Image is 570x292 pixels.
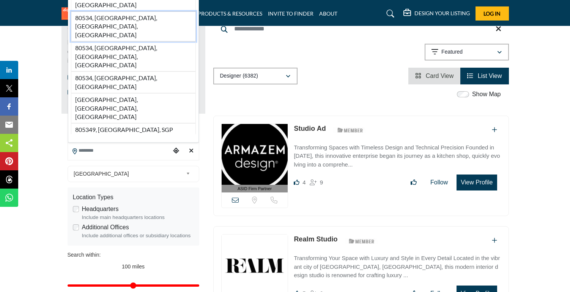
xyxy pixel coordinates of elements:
div: Followers [310,178,323,187]
li: Card View [408,68,460,84]
button: View Profile [457,175,497,190]
span: 4 [302,179,305,186]
div: Clear search location [186,143,197,159]
button: Follow [425,175,453,190]
div: Include additional offices or subsidiary locations [82,232,194,240]
div: Include main headquarters locations [82,214,194,221]
button: Featured [425,44,509,60]
li: 80534, [GEOGRAPHIC_DATA], [GEOGRAPHIC_DATA], [GEOGRAPHIC_DATA] [71,11,196,41]
span: Card View [426,73,454,79]
div: DESIGN YOUR LISTING [403,9,470,18]
i: Likes [294,179,299,185]
label: Headquarters [82,205,119,214]
span: List View [478,73,502,79]
h2: Distance Filter [68,124,107,137]
h2: ASID QUALIFIED DESIGNERS & MEMBERS [68,20,172,33]
p: Transforming Your Space with Luxury and Style in Every Detail Located in the vibrant city of [GEO... [294,254,501,280]
p: Designer (6382) [220,72,258,80]
label: Show Map [472,90,501,99]
span: 9 [320,179,323,186]
a: Add To List [492,237,497,244]
a: Search [379,8,399,20]
a: View Card [415,73,453,79]
img: ASID Members Badge Icon [333,125,367,135]
input: Search Location [68,143,170,158]
li: 80534, [GEOGRAPHIC_DATA], [GEOGRAPHIC_DATA], [GEOGRAPHIC_DATA] [71,41,196,71]
span: 100 miles [122,263,145,270]
div: Choose your current location [170,143,182,159]
a: ABOUT [319,10,337,17]
a: View List [467,73,502,79]
img: Studio Ad [222,124,288,185]
a: INVITE TO FINDER [268,10,313,17]
img: ASID Members Badge Icon [345,236,379,246]
button: Like listing [406,175,422,190]
button: Log In [476,6,509,21]
li: List View [460,68,509,84]
span: ASID Firm Partner [238,186,272,192]
li: 80534, [GEOGRAPHIC_DATA], [GEOGRAPHIC_DATA] [71,71,196,93]
a: Transforming Your Space with Luxury and Style in Every Detail Located in the vibrant city of [GEO... [294,249,501,280]
div: Location Types [73,193,194,202]
p: Realm Studio [294,234,337,244]
input: Search Keyword [213,20,509,38]
img: Site Logo [61,7,126,20]
span: Log In [483,10,501,17]
h5: DESIGN YOUR LISTING [414,10,470,17]
li: [GEOGRAPHIC_DATA], [GEOGRAPHIC_DATA], [GEOGRAPHIC_DATA] [71,93,196,123]
input: ASID Qualified Practitioners checkbox [68,75,73,80]
a: Realm Studio [294,235,337,243]
p: Studio Ad [294,124,326,134]
a: ASID Firm Partner [222,124,288,193]
p: Transforming Spaces with Timeless Design and Technical Precision Founded in [DATE], this innovati... [294,143,501,169]
label: Additional Offices [82,223,129,232]
a: Add To List [492,127,497,133]
span: [GEOGRAPHIC_DATA] [74,169,183,178]
a: Transforming Spaces with Timeless Design and Technical Precision Founded in [DATE], this innovati... [294,139,501,169]
li: 805349, [GEOGRAPHIC_DATA], SGP [71,123,196,134]
a: PRODUCTS & RESOURCES [198,10,262,17]
div: Search within: [68,251,199,259]
input: ASID Members checkbox [68,89,73,95]
a: Studio Ad [294,125,326,132]
button: Designer (6382) [213,68,298,84]
p: Find Interior Designers, firms, suppliers, and organizations that support the profession and indu... [68,38,199,65]
p: Featured [441,48,463,56]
